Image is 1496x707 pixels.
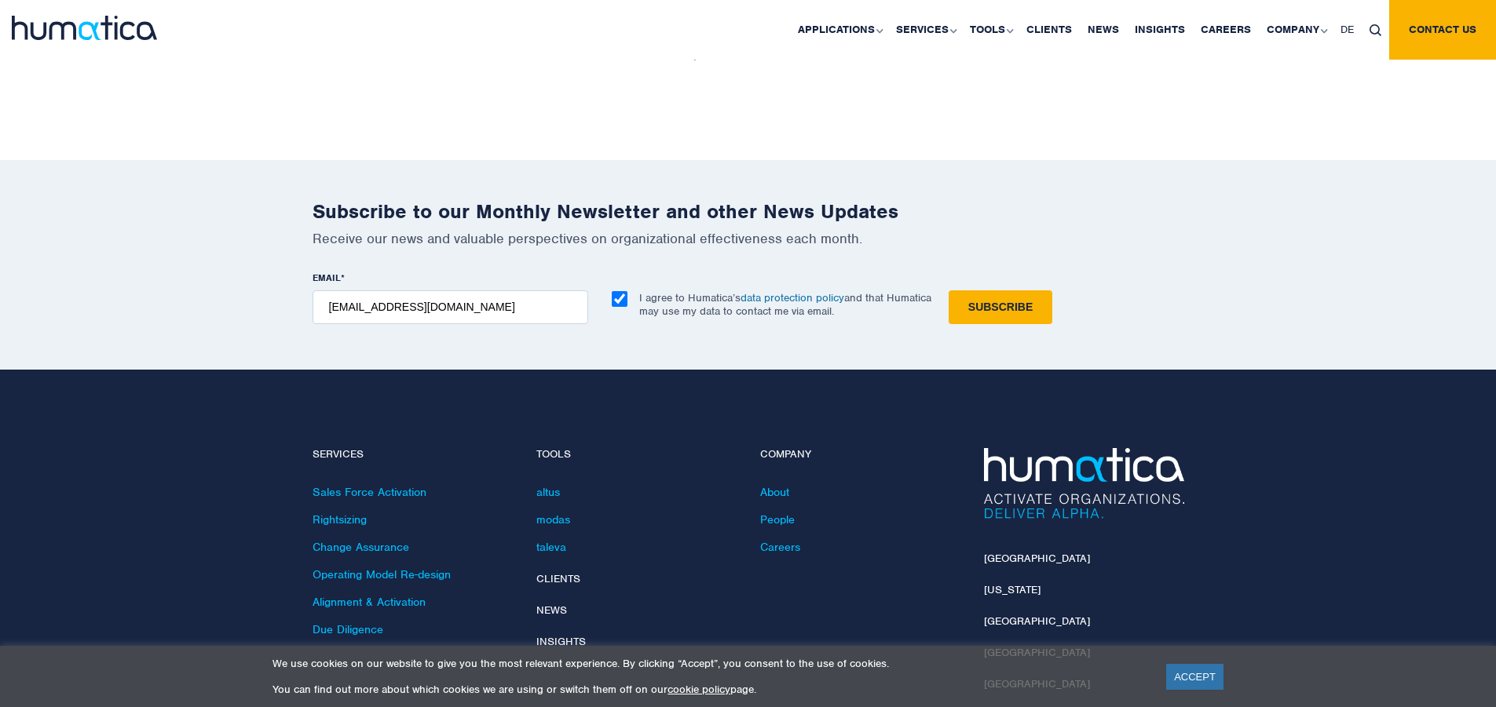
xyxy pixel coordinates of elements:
[272,683,1147,696] p: You can find out more about which cookies we are using or switch them off on our page.
[313,199,1184,224] h2: Subscribe to our Monthly Newsletter and other News Updates
[668,683,730,696] a: cookie policy
[984,583,1041,596] a: [US_STATE]
[536,540,566,554] a: taleva
[313,448,513,461] h4: Services
[12,16,157,40] img: logo
[984,448,1184,519] img: Humatica
[313,512,367,527] a: Rightsizing
[949,290,1052,324] input: Subscribe
[536,603,567,617] a: News
[984,614,1090,628] a: [GEOGRAPHIC_DATA]
[1370,24,1381,36] img: search_icon
[741,291,844,304] a: data protection policy
[536,485,560,499] a: altus
[1166,664,1224,690] a: ACCEPT
[313,622,383,636] a: Due Diligence
[639,291,931,318] p: I agree to Humatica’s and that Humatica may use my data to contact me via email.
[612,291,627,307] input: I agree to Humatica’sdata protection policyand that Humatica may use my data to contact me via em...
[1341,23,1354,36] span: DE
[313,290,588,324] input: name@company.com
[984,552,1090,565] a: [GEOGRAPHIC_DATA]
[313,595,426,609] a: Alignment & Activation
[313,540,409,554] a: Change Assurance
[313,485,426,499] a: Sales Force Activation
[313,567,451,581] a: Operating Model Re-design
[760,512,795,527] a: People
[536,635,586,648] a: Insights
[760,485,789,499] a: About
[313,272,341,284] span: EMAIL
[536,448,737,461] h4: Tools
[313,230,1184,247] p: Receive our news and valuable perspectives on organizational effectiveness each month.
[536,572,580,585] a: Clients
[272,657,1147,670] p: We use cookies on our website to give you the most relevant experience. By clicking “Accept”, you...
[760,540,800,554] a: Careers
[760,448,960,461] h4: Company
[536,512,570,527] a: modas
